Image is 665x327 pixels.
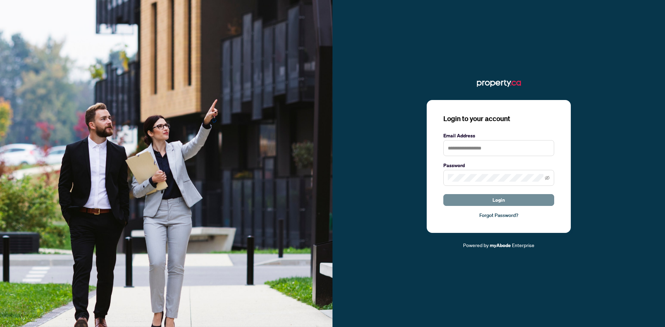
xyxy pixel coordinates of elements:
[545,175,550,180] span: eye-invisible
[512,242,534,248] span: Enterprise
[443,162,554,169] label: Password
[463,242,489,248] span: Powered by
[493,194,505,206] span: Login
[443,211,554,219] a: Forgot Password?
[443,114,554,124] h3: Login to your account
[490,242,511,249] a: myAbode
[477,78,521,89] img: ma-logo
[443,132,554,139] label: Email Address
[443,194,554,206] button: Login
